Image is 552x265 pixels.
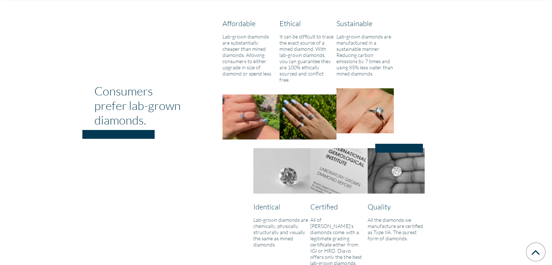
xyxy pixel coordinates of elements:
h3: Certified [310,202,367,211]
iframe: Drift Widget Chat Controller [516,229,543,256]
h3: Lab-grown diamonds are chemically, physically, structurally and visually the same as mined diamonds. [253,217,310,248]
h3: Affordable [222,19,279,28]
h3: Sustainable [336,19,393,28]
h3: All the diamonds we manufacture are certified as Type IIA. The purest form of diamonds. [368,217,425,241]
h3: Identical [253,202,310,211]
img: affordable [222,94,279,140]
img: identical [253,148,310,193]
img: quality [368,148,425,193]
h3: Ethical [279,19,336,28]
h3: Lab-grown diamonds are manufactured in a sustainable manner. Reducing carbon emissions by 7 times... [336,33,393,77]
h3: Lab-grown diamonds are substantially cheaper than mined diamonds. Allowing consumers to either up... [222,33,277,83]
img: certificate [310,148,367,193]
h1: Consumers prefer lab-grown diamonds. [94,83,185,127]
img: sustainable [336,88,393,134]
h3: Quality [368,202,425,211]
h3: It can be difficult to trace the exact source of a mined diamond. With lab-grown diamonds, you ca... [279,33,334,83]
img: ethical [279,94,336,140]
